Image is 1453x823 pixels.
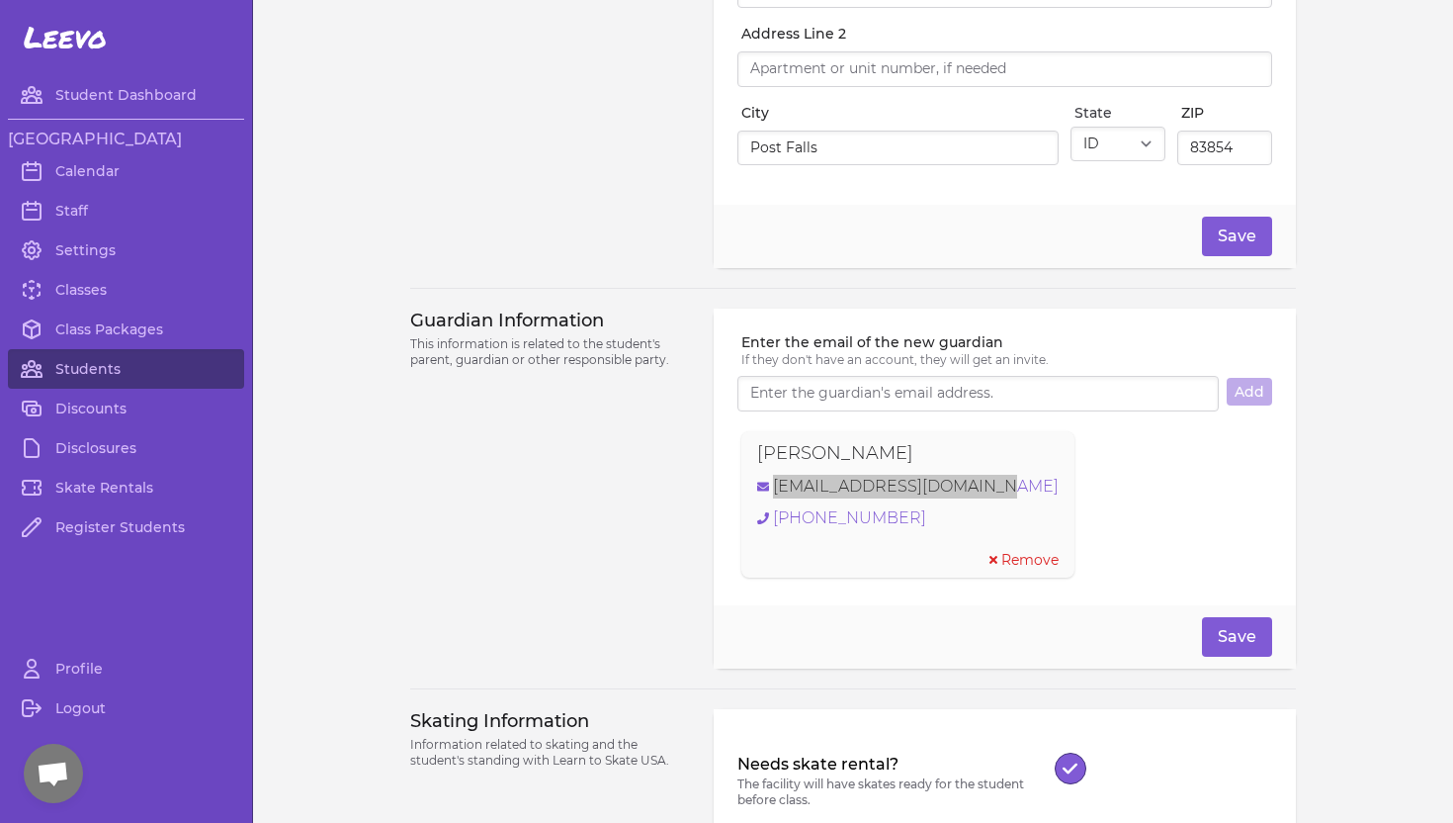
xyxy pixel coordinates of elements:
[1001,550,1059,570] span: Remove
[24,744,83,803] a: Open chat
[410,309,690,332] h3: Guardian Information
[8,507,244,547] a: Register Students
[8,468,244,507] a: Skate Rentals
[1202,217,1272,256] button: Save
[741,352,1272,368] p: If they don't have an account, they will get an invite.
[8,310,244,349] a: Class Packages
[410,737,690,769] p: Information related to skating and the student's standing with Learn to Skate USA.
[8,428,244,468] a: Disclosures
[737,753,1055,777] label: Needs skate rental?
[8,75,244,115] a: Student Dashboard
[1181,103,1272,123] label: ZIP
[410,709,690,733] h3: Skating Information
[410,336,690,368] p: This information is related to the student's parent, guardian or other responsible party.
[8,688,244,728] a: Logout
[1202,617,1272,657] button: Save
[741,332,1272,352] label: Enter the email of the new guardian
[8,349,244,389] a: Students
[737,777,1055,808] p: The facility will have skates ready for the student before class.
[737,376,1219,411] input: Enter the guardian's email address.
[1227,378,1272,406] button: Add
[8,128,244,151] h3: [GEOGRAPHIC_DATA]
[757,506,1059,530] a: [PHONE_NUMBER]
[8,649,244,688] a: Profile
[741,24,1272,44] label: Address Line 2
[737,51,1272,87] input: Apartment or unit number, if needed
[8,270,244,310] a: Classes
[989,550,1059,570] button: Remove
[757,475,1059,499] a: [EMAIL_ADDRESS][DOMAIN_NAME]
[757,439,913,467] p: [PERSON_NAME]
[1074,103,1165,123] label: State
[24,20,107,55] span: Leevo
[741,103,1059,123] label: City
[8,151,244,191] a: Calendar
[8,191,244,230] a: Staff
[8,389,244,428] a: Discounts
[8,230,244,270] a: Settings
